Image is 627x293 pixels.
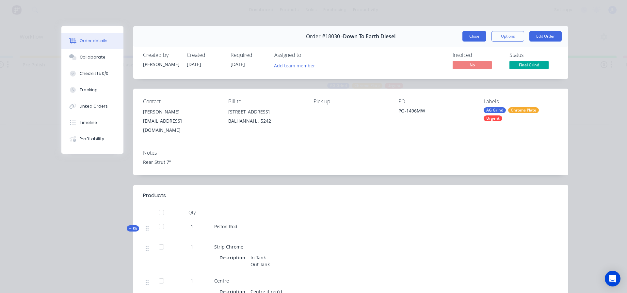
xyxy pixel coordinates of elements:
[484,98,558,105] div: Labels
[143,52,179,58] div: Created by
[529,31,562,42] button: Edit Order
[453,52,502,58] div: Invoiced
[509,52,558,58] div: Status
[61,82,123,98] button: Tracking
[398,107,473,116] div: PO-1496MW
[228,98,303,105] div: Bill to
[172,206,212,219] div: Qty
[313,98,388,105] div: Pick up
[214,278,229,284] span: Centre
[143,192,166,199] div: Products
[143,150,558,156] div: Notes
[143,116,218,135] div: [EMAIL_ADDRESS][DOMAIN_NAME]
[129,226,137,231] span: Kit
[80,120,97,126] div: Timeline
[61,49,123,65] button: Collaborate
[127,225,139,232] div: Kit
[61,114,123,131] button: Timeline
[80,87,98,93] div: Tracking
[605,271,620,286] div: Open Intercom Messenger
[231,61,245,67] span: [DATE]
[80,38,107,44] div: Order details
[143,107,218,135] div: [PERSON_NAME][EMAIL_ADDRESS][DOMAIN_NAME]
[191,277,193,284] span: 1
[509,61,549,71] button: Final Grind
[80,103,108,109] div: Linked Orders
[191,243,193,250] span: 1
[80,54,105,60] div: Collaborate
[187,52,223,58] div: Created
[398,98,473,105] div: PO
[191,223,193,230] span: 1
[271,61,319,70] button: Add team member
[306,33,343,40] span: Order #18030 -
[509,61,549,69] span: Final Grind
[508,107,539,113] div: Chrome Plate
[214,223,237,230] span: Piston Rod
[80,136,104,142] div: Profitability
[61,33,123,49] button: Order details
[219,253,248,262] div: Description
[80,71,108,77] div: Checklists 0/0
[343,33,395,40] span: Down To Earth Diesel
[143,107,218,116] div: [PERSON_NAME]
[228,107,303,116] div: [STREET_ADDRESS]
[484,115,502,121] div: Urgent
[61,65,123,82] button: Checklists 0/0
[187,61,201,67] span: [DATE]
[491,31,524,42] button: Options
[462,31,486,42] button: Close
[228,107,303,128] div: [STREET_ADDRESS]BALHANNAH, , 5242
[248,253,272,269] div: In Tank Out Tank
[453,61,492,69] span: No
[143,159,558,165] div: Rear Strut 7"
[61,98,123,114] button: Linked Orders
[143,98,218,105] div: Contact
[61,131,123,147] button: Profitability
[274,61,319,70] button: Add team member
[228,116,303,126] div: BALHANNAH, , 5242
[143,61,179,68] div: [PERSON_NAME]
[274,52,340,58] div: Assigned to
[484,107,506,113] div: AG Grind
[214,244,243,250] span: Strip Chrome
[231,52,266,58] div: Required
